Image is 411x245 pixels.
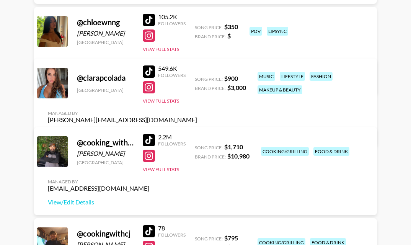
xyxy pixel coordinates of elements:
[227,32,231,39] strong: $
[195,34,226,39] span: Brand Price:
[313,147,349,156] div: food & drink
[267,27,288,36] div: lipsync
[77,87,134,93] div: [GEOGRAPHIC_DATA]
[77,150,134,157] div: [PERSON_NAME]
[158,21,186,26] div: Followers
[158,133,186,141] div: 2.2M
[77,138,134,147] div: @ cooking_with_fire
[195,154,226,160] span: Brand Price:
[227,152,250,160] strong: $ 10,980
[158,141,186,147] div: Followers
[48,198,149,206] a: View/Edit Details
[143,167,179,172] button: View Full Stats
[310,72,333,81] div: fashion
[224,143,243,150] strong: $ 1,710
[258,72,275,81] div: music
[158,65,186,72] div: 549.6K
[158,13,186,21] div: 105.2K
[195,85,226,91] span: Brand Price:
[195,24,223,30] span: Song Price:
[77,18,134,27] div: @ chloewnng
[158,72,186,78] div: Followers
[195,76,223,82] span: Song Price:
[48,110,197,116] div: Managed By
[48,185,149,192] div: [EMAIL_ADDRESS][DOMAIN_NAME]
[224,75,238,82] strong: $ 900
[195,145,223,150] span: Song Price:
[77,29,134,37] div: [PERSON_NAME]
[77,73,134,83] div: @ clarapcolada
[143,98,179,104] button: View Full Stats
[224,23,238,30] strong: $ 350
[77,160,134,165] div: [GEOGRAPHIC_DATA]
[280,72,305,81] div: lifestyle
[143,46,179,52] button: View Full Stats
[195,236,223,242] span: Song Price:
[227,84,246,91] strong: $ 3,000
[224,234,238,242] strong: $ 795
[261,147,309,156] div: cooking/grilling
[48,116,197,124] div: [PERSON_NAME][EMAIL_ADDRESS][DOMAIN_NAME]
[158,224,186,232] div: 78
[258,85,302,94] div: makeup & beauty
[77,229,134,238] div: @ cookingwithcj
[158,232,186,238] div: Followers
[77,39,134,45] div: [GEOGRAPHIC_DATA]
[250,27,262,36] div: pov
[48,179,149,185] div: Managed By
